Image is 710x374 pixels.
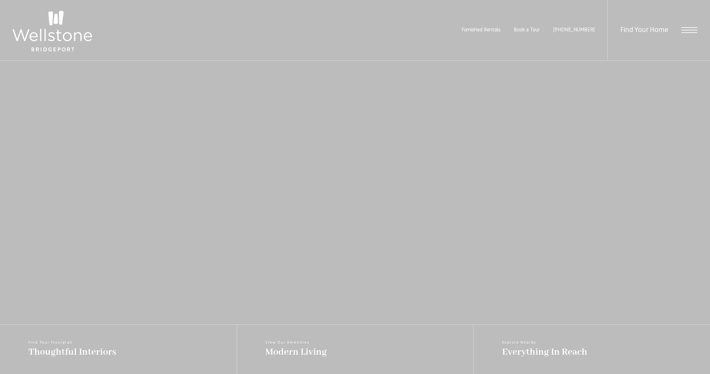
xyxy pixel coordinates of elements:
[553,28,595,33] a: Call Us at (253) 642-8681
[553,28,595,33] span: [PHONE_NUMBER]
[514,28,540,33] a: Book a Tour
[13,11,92,51] img: Wellstone
[502,341,587,345] span: Explore Nearby
[265,346,327,358] span: Modern Living
[237,325,474,374] a: View Our Amenities
[681,27,697,33] button: Open Menu
[29,346,116,358] span: Thoughtful Interiors
[29,341,116,345] span: Find Your Floorplan
[502,346,587,358] span: Everything In Reach
[473,325,710,374] a: Explore Nearby
[265,341,327,345] span: View Our Amenities
[461,28,500,33] a: Furnished Rentals
[620,27,668,34] a: Find Your Home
